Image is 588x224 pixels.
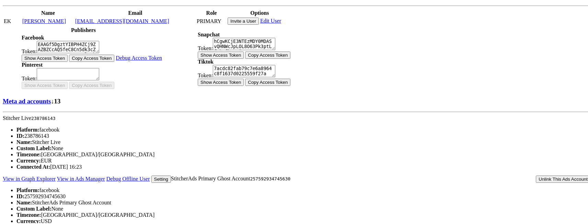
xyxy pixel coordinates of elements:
span: 13 [54,97,61,104]
button: Copy Access Token [245,51,290,58]
a: [EMAIL_ADDRESS][DOMAIN_NAME] [75,17,169,23]
th: Email [75,9,196,15]
b: Currency: [16,217,41,223]
b: Facebook [22,34,44,40]
textarea: hCgwKCjE3NTEzMDY0MDASvQHNWcJpLOL8O63Pk3ptLfQkGfkeqPio__7-7TNmV0K_FEZ9SyPC7Vse_4gqmCCuGB3JzXQowafe... [213,37,275,49]
button: Invite a User [228,16,259,24]
button: Show Access Token [198,78,244,85]
b: ID: [16,192,24,198]
div: Token: [22,67,162,81]
div: Token: [198,64,290,78]
th: Name [22,9,74,15]
a: View in Ads Manager [57,175,105,181]
b: Platform: [16,126,39,132]
code: 238786143 [31,115,55,120]
button: Show Access Token [198,51,244,58]
th: Role [196,9,227,15]
b: Platform: [16,186,39,192]
textarea: EAAGf5DgztYIBPH4ZCj9ZAZBZCcAQ5feC8Cn5dk3cZCC5tQeVsmZCqrxVtOlczbeFt5B2YYfnJ2nxLPq7iqeOuzimWFoX9H8d... [37,40,99,52]
code: 257592934745630 [250,175,290,180]
b: Timezone: [16,211,41,217]
button: Setting [151,175,171,182]
b: Tiktok [198,58,214,64]
b: Snapchat [198,31,220,36]
th: Options [227,9,292,15]
button: Copy Access Token [69,54,114,61]
b: Custom Label: [16,144,51,150]
button: Show Access Token [22,81,68,88]
button: Copy Access Token [245,78,290,85]
b: Currency: [16,157,41,163]
b: Timezone: [16,150,41,156]
td: PRIMARY [196,16,227,24]
div: Token: [22,40,162,54]
b: ID: [16,132,24,138]
a: View in Graph Explorer [3,175,56,181]
b: Connected At: [16,163,50,169]
b: Pinterest [22,61,43,67]
a: Meta ad accounts [3,97,51,104]
b: Custom Label: [16,205,51,211]
a: Debug Offline User [106,175,150,181]
textarea: 7acdc82fab79c7e6a8964c8f1637d0225559f27a [213,64,275,76]
a: [PERSON_NAME] [22,17,66,23]
a: Debug Access Token [116,54,162,60]
div: EK [4,17,21,23]
b: Name: [16,199,32,204]
th: Publishers [4,26,162,33]
button: Show Access Token [22,54,68,61]
button: Copy Access Token [69,81,114,88]
div: Token: [198,37,290,51]
b: Name: [16,138,32,144]
a: Edit User [260,17,281,23]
